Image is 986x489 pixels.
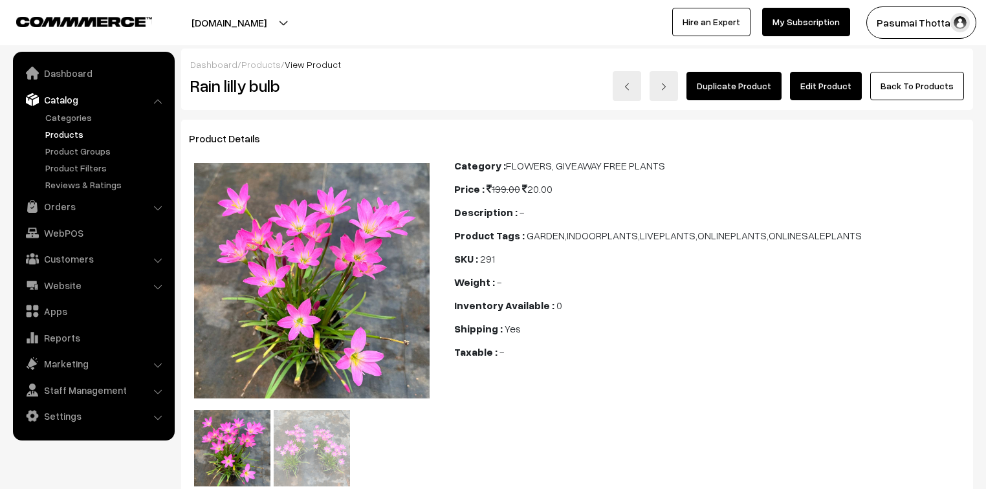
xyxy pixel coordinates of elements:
[16,326,170,349] a: Reports
[623,83,631,91] img: left-arrow.png
[454,229,525,242] b: Product Tags :
[42,178,170,191] a: Reviews & Ratings
[870,72,964,100] a: Back To Products
[16,299,170,323] a: Apps
[686,72,782,100] a: Duplicate Product
[194,410,270,486] img: 17535160536547photo_2025-07-26_13-16-13.jpg
[16,13,129,28] a: COMMMERCE
[16,17,152,27] img: COMMMERCE
[454,299,554,312] b: Inventory Available :
[454,252,478,265] b: SKU :
[16,247,170,270] a: Customers
[762,8,850,36] a: My Subscription
[285,59,341,70] span: View Product
[42,161,170,175] a: Product Filters
[190,76,435,96] h2: Rain lilly bulb
[454,276,495,288] b: Weight :
[16,221,170,244] a: WebPOS
[454,345,498,358] b: Taxable :
[672,8,750,36] a: Hire an Expert
[527,229,862,242] span: GARDEN,INDOORPLANTS,LIVEPLANTS,ONLINEPLANTS,ONLINESALEPLANTS
[454,322,503,335] b: Shipping :
[790,72,862,100] a: Edit Product
[274,410,350,486] img: 17535160815616photo_2025-07-26_13-16-12.jpg
[194,163,430,398] img: 17535160536547photo_2025-07-26_13-16-13.jpg
[454,159,506,172] b: Category :
[950,13,970,32] img: user
[16,378,170,402] a: Staff Management
[189,132,276,145] span: Product Details
[190,58,964,71] div: / /
[190,59,237,70] a: Dashboard
[454,182,485,195] b: Price :
[505,322,521,335] span: Yes
[16,88,170,111] a: Catalog
[241,59,281,70] a: Products
[16,352,170,375] a: Marketing
[16,61,170,85] a: Dashboard
[16,404,170,428] a: Settings
[454,181,965,197] div: 20.00
[556,299,562,312] span: 0
[480,252,495,265] span: 291
[866,6,976,39] button: Pasumai Thotta…
[487,182,520,195] span: 199.00
[42,127,170,141] a: Products
[520,206,524,219] span: -
[42,144,170,158] a: Product Groups
[42,111,170,124] a: Categories
[660,83,668,91] img: right-arrow.png
[146,6,312,39] button: [DOMAIN_NAME]
[454,158,965,173] div: FLOWERS, GIVEAWAY FREE PLANTS
[454,206,518,219] b: Description :
[499,345,504,358] span: -
[497,276,501,288] span: -
[16,195,170,218] a: Orders
[16,274,170,297] a: Website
